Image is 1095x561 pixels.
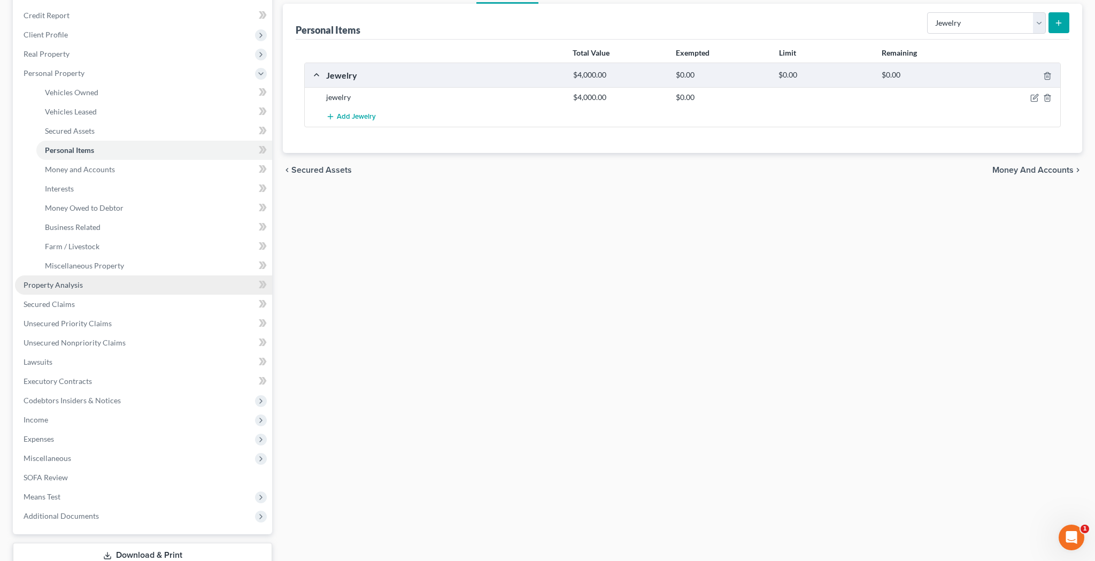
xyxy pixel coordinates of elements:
[36,102,272,121] a: Vehicles Leased
[24,68,84,78] span: Personal Property
[15,333,272,352] a: Unsecured Nonpriority Claims
[321,70,568,81] div: Jewelry
[24,396,121,405] span: Codebtors Insiders & Notices
[296,24,360,36] div: Personal Items
[36,179,272,198] a: Interests
[15,275,272,295] a: Property Analysis
[876,70,979,80] div: $0.00
[337,113,376,121] span: Add Jewelry
[24,11,70,20] span: Credit Report
[15,468,272,487] a: SOFA Review
[321,92,568,103] div: jewelry
[283,166,291,174] i: chevron_left
[568,92,670,103] div: $4,000.00
[15,352,272,372] a: Lawsuits
[24,434,54,443] span: Expenses
[283,166,352,174] button: chevron_left Secured Assets
[15,295,272,314] a: Secured Claims
[24,492,60,501] span: Means Test
[45,107,97,116] span: Vehicles Leased
[45,145,94,155] span: Personal Items
[779,48,796,57] strong: Limit
[45,184,74,193] span: Interests
[24,473,68,482] span: SOFA Review
[24,376,92,386] span: Executory Contracts
[24,30,68,39] span: Client Profile
[45,261,124,270] span: Miscellaneous Property
[24,299,75,309] span: Secured Claims
[24,511,99,520] span: Additional Documents
[15,6,272,25] a: Credit Report
[15,372,272,391] a: Executory Contracts
[45,126,95,135] span: Secured Assets
[36,141,272,160] a: Personal Items
[882,48,917,57] strong: Remaining
[45,222,101,232] span: Business Related
[1059,525,1084,550] iframe: Intercom live chat
[36,237,272,256] a: Farm / Livestock
[24,415,48,424] span: Income
[24,357,52,366] span: Lawsuits
[36,218,272,237] a: Business Related
[326,107,376,127] button: Add Jewelry
[36,198,272,218] a: Money Owed to Debtor
[24,49,70,58] span: Real Property
[36,83,272,102] a: Vehicles Owned
[36,121,272,141] a: Secured Assets
[1074,166,1082,174] i: chevron_right
[992,166,1074,174] span: Money and Accounts
[24,454,71,463] span: Miscellaneous
[291,166,352,174] span: Secured Assets
[24,338,126,347] span: Unsecured Nonpriority Claims
[36,160,272,179] a: Money and Accounts
[1081,525,1089,533] span: 1
[36,256,272,275] a: Miscellaneous Property
[676,48,710,57] strong: Exempted
[24,319,112,328] span: Unsecured Priority Claims
[45,88,98,97] span: Vehicles Owned
[992,166,1082,174] button: Money and Accounts chevron_right
[24,280,83,289] span: Property Analysis
[573,48,610,57] strong: Total Value
[568,70,670,80] div: $4,000.00
[773,70,876,80] div: $0.00
[45,165,115,174] span: Money and Accounts
[670,70,773,80] div: $0.00
[670,92,773,103] div: $0.00
[15,314,272,333] a: Unsecured Priority Claims
[45,203,124,212] span: Money Owed to Debtor
[45,242,99,251] span: Farm / Livestock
